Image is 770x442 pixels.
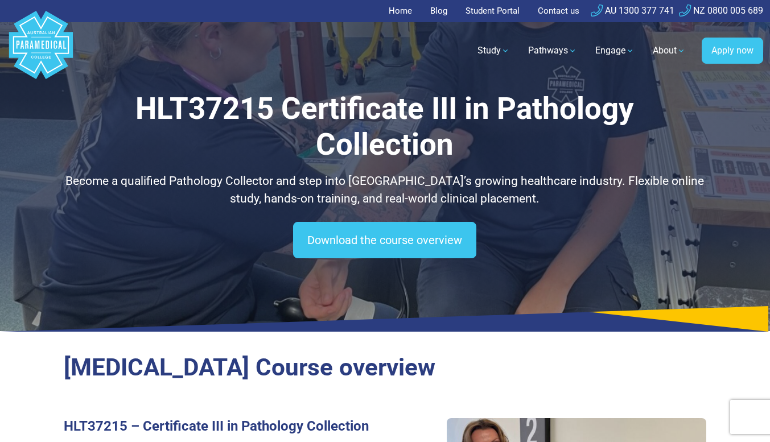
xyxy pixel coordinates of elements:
a: Study [471,35,517,67]
a: Download the course overview [293,222,476,258]
a: Pathways [521,35,584,67]
a: NZ 0800 005 689 [679,5,763,16]
h2: [MEDICAL_DATA] Course overview [64,353,707,382]
h1: HLT37215 Certificate III in Pathology Collection [64,91,707,163]
a: About [646,35,693,67]
a: AU 1300 377 741 [591,5,674,16]
a: Apply now [702,38,763,64]
a: Australian Paramedical College [7,22,75,80]
h3: HLT37215 – Certificate III in Pathology Collection [64,418,378,435]
a: Engage [588,35,641,67]
p: Become a qualified Pathology Collector and step into [GEOGRAPHIC_DATA]’s growing healthcare indus... [64,172,707,208]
